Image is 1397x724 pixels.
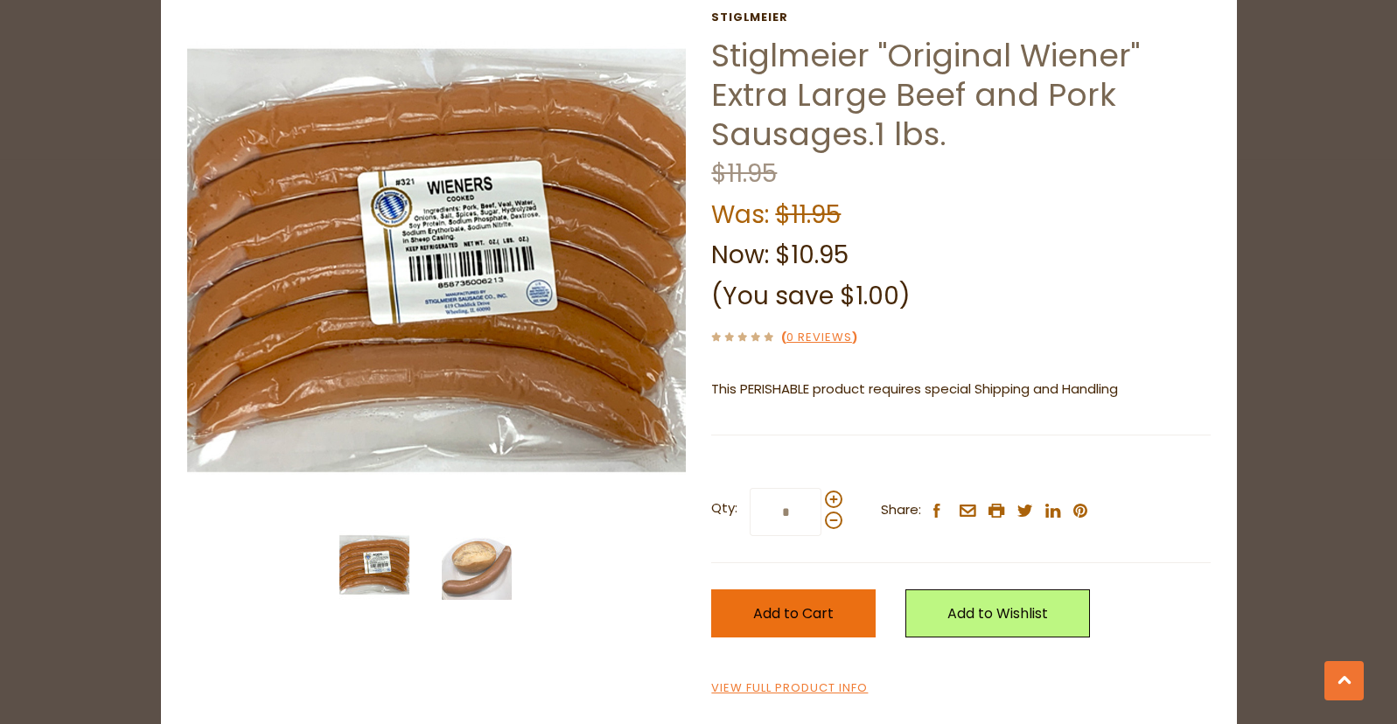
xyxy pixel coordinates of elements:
a: Stiglmeier [711,10,1210,24]
label: Now: [711,238,769,272]
span: (You save $1.00) [711,279,911,313]
button: Add to Cart [711,589,876,637]
strong: Qty: [711,498,737,519]
span: $11.95 [775,198,841,232]
span: Share: [881,499,921,521]
span: ( ) [781,329,857,345]
label: Was: [711,198,769,232]
a: 0 Reviews [786,329,852,347]
a: View Full Product Info [711,679,868,698]
span: $10.95 [775,238,849,272]
input: Qty: [750,488,821,536]
span: $11.95 [711,157,777,191]
p: This PERISHABLE product requires special Shipping and Handling [711,379,1210,400]
a: Stiglmeier "Original Wiener" Extra Large Beef and Pork Sausages.1 lbs. [711,33,1140,157]
a: Add to Wishlist [905,589,1090,637]
span: Add to Cart [753,603,834,623]
img: Stiglmeier "Original Wiener" Extra Large Beef and Pork Sausages.1 lbs. [339,530,409,600]
img: Stiglmeier "Original Wiener" Extra Large Beef and Pork Sausages.1 lbs. [187,10,687,510]
li: We will ship this product in heat-protective packaging and ice. [728,414,1210,435]
img: Stiglmeier "Original Wiener" Extra Large Beef and Pork Sausages.1 lbs. [442,530,512,600]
